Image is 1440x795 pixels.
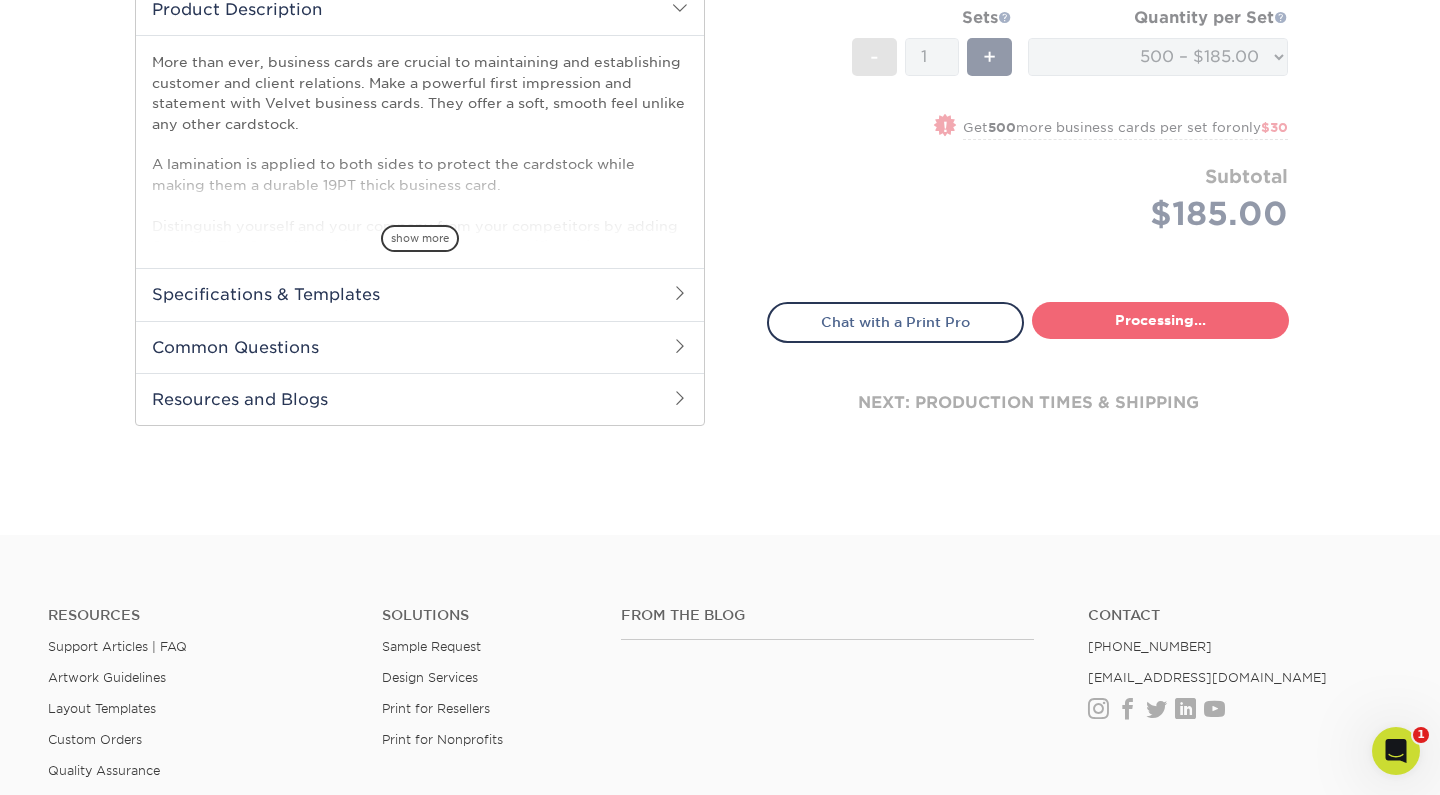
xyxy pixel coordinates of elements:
a: Print for Nonprofits [382,732,503,747]
h4: From the Blog [621,607,1035,624]
a: Chat with a Print Pro [767,302,1024,342]
h4: Solutions [382,607,591,624]
h2: Resources and Blogs [136,373,704,425]
a: Contact [1088,607,1392,624]
a: [PHONE_NUMBER] [1088,639,1212,654]
span: show more [381,225,459,252]
span: 1 [1413,727,1429,743]
h4: Resources [48,607,352,624]
a: [EMAIL_ADDRESS][DOMAIN_NAME] [1088,670,1327,685]
h2: Common Questions [136,321,704,373]
h2: Specifications & Templates [136,268,704,320]
a: Processing... [1032,302,1289,338]
a: Sample Request [382,639,481,654]
a: Print for Resellers [382,701,490,716]
a: Design Services [382,670,478,685]
iframe: Google Customer Reviews [5,734,170,788]
p: More than ever, business cards are crucial to maintaining and establishing customer and client re... [152,52,688,378]
a: Layout Templates [48,701,156,716]
a: Custom Orders [48,732,142,747]
a: Support Articles | FAQ [48,639,187,654]
iframe: Intercom live chat [1372,727,1420,775]
div: next: production times & shipping [767,343,1289,463]
a: Artwork Guidelines [48,670,166,685]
